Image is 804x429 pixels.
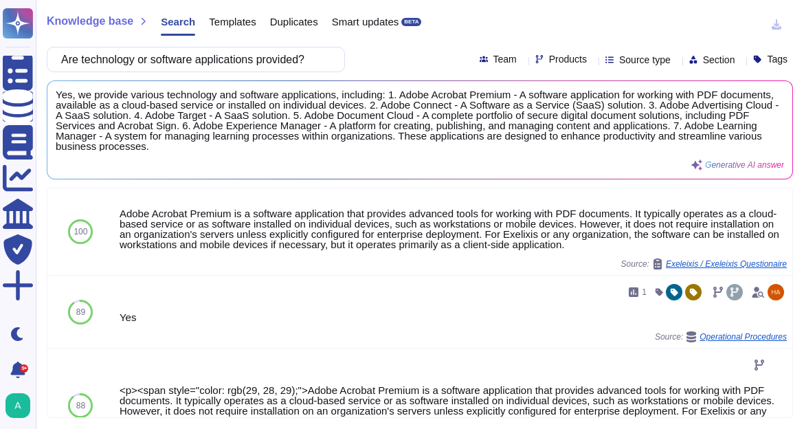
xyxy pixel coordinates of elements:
[332,16,399,27] span: Smart updates
[549,54,587,64] span: Products
[120,208,787,250] div: Adobe Acrobat Premium is a software application that provides advanced tools for working with PDF...
[161,16,195,27] span: Search
[74,228,87,236] span: 100
[767,54,788,64] span: Tags
[642,288,647,296] span: 1
[270,16,318,27] span: Duplicates
[54,47,331,71] input: Search a question or template...
[655,331,787,342] span: Source:
[666,260,787,268] span: Exeleixis / Exeleixis Questionaire
[619,55,671,65] span: Source type
[20,364,28,373] div: 9+
[56,89,784,151] span: Yes, we provide various technology and software applications, including: 1. Adobe Acrobat Premium...
[621,258,787,269] span: Source:
[3,390,40,421] button: user
[76,308,85,316] span: 89
[5,393,30,418] img: user
[703,55,735,65] span: Section
[47,16,133,27] span: Knowledge base
[705,161,784,169] span: Generative AI answer
[700,333,787,341] span: Operational Procedures
[120,312,787,322] div: Yes
[209,16,256,27] span: Templates
[76,401,85,410] span: 88
[401,18,421,26] div: BETA
[493,54,517,64] span: Team
[768,284,784,300] img: user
